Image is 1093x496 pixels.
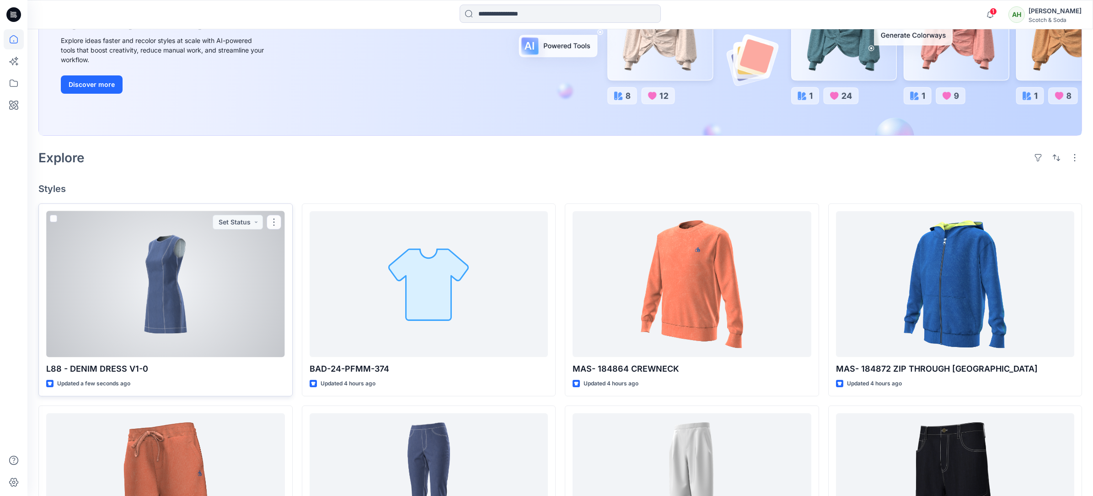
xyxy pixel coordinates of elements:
[38,183,1082,194] h4: Styles
[310,363,548,375] p: BAD-24-PFMM-374
[1029,16,1082,23] div: Scotch & Soda
[57,379,130,389] p: Updated a few seconds ago
[61,75,123,94] button: Discover more
[46,363,285,375] p: L88 - DENIM DRESS V1-0
[1029,5,1082,16] div: [PERSON_NAME]
[61,75,267,94] a: Discover more
[38,150,85,165] h2: Explore
[847,379,902,389] p: Updated 4 hours ago
[584,379,638,389] p: Updated 4 hours ago
[836,363,1075,375] p: MAS- 184872 ZIP THROUGH [GEOGRAPHIC_DATA]
[1008,6,1025,23] div: AH
[990,8,997,15] span: 1
[573,363,811,375] p: MAS- 184864 CREWNECK
[321,379,375,389] p: Updated 4 hours ago
[573,211,811,357] a: MAS- 184864 CREWNECK
[61,36,267,64] div: Explore ideas faster and recolor styles at scale with AI-powered tools that boost creativity, red...
[310,211,548,357] a: BAD-24-PFMM-374
[46,211,285,357] a: L88 - DENIM DRESS V1-0
[836,211,1075,357] a: MAS- 184872 ZIP THROUGH HOODIE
